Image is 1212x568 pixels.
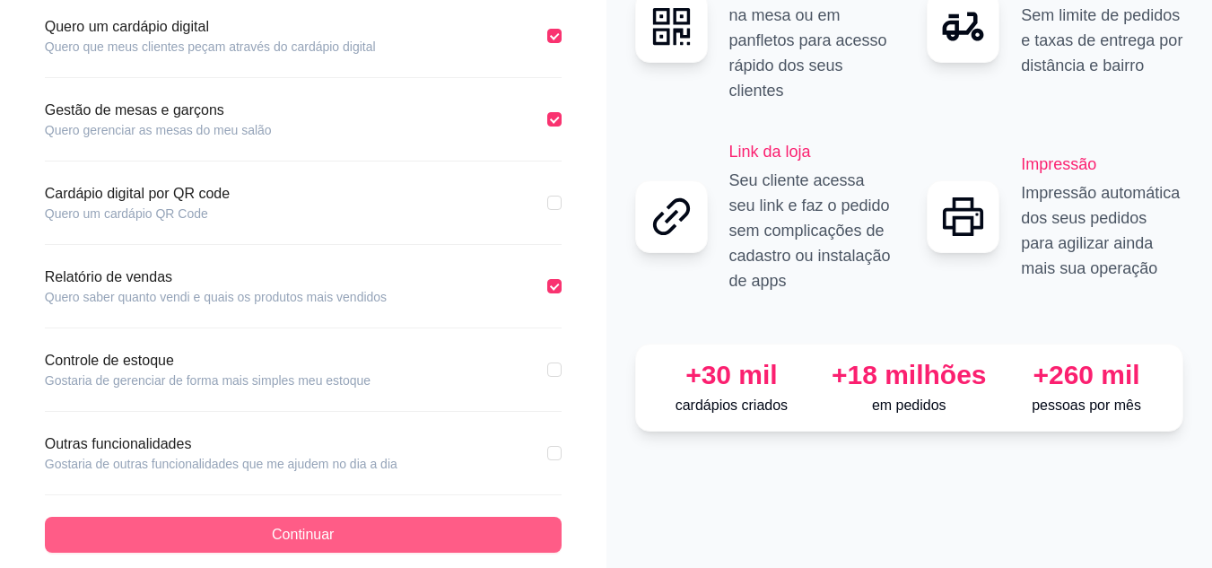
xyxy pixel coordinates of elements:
span: Continuar [272,524,334,546]
div: +260 mil [1005,359,1168,391]
article: Controle de estoque [45,350,371,371]
article: Relatório de vendas [45,267,387,288]
article: Cardápio digital por QR code [45,183,230,205]
h2: Impressão [1021,152,1183,177]
article: Gestão de mesas e garçons [45,100,272,121]
p: Sem limite de pedidos e taxas de entrega por distância e bairro [1021,3,1183,78]
p: Seu cliente acessa seu link e faz o pedido sem complicações de cadastro ou instalação de apps [729,168,892,293]
div: +18 milhões [827,359,990,391]
article: Quero um cardápio digital [45,16,376,38]
h2: Link da loja [729,139,892,164]
article: Gostaria de gerenciar de forma mais simples meu estoque [45,371,371,389]
article: Gostaria de outras funcionalidades que me ajudem no dia a dia [45,455,397,473]
article: Quero saber quanto vendi e quais os produtos mais vendidos [45,288,387,306]
p: em pedidos [827,395,990,416]
button: Continuar [45,517,562,553]
article: Quero gerenciar as mesas do meu salão [45,121,272,139]
article: Outras funcionalidades [45,433,397,455]
div: +30 mil [650,359,814,391]
p: cardápios criados [650,395,814,416]
article: Quero que meus clientes peçam através do cardápio digital [45,38,376,56]
article: Quero um cardápio QR Code [45,205,230,223]
p: Impressão automática dos seus pedidos para agilizar ainda mais sua operação [1021,180,1183,281]
p: pessoas por mês [1005,395,1168,416]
